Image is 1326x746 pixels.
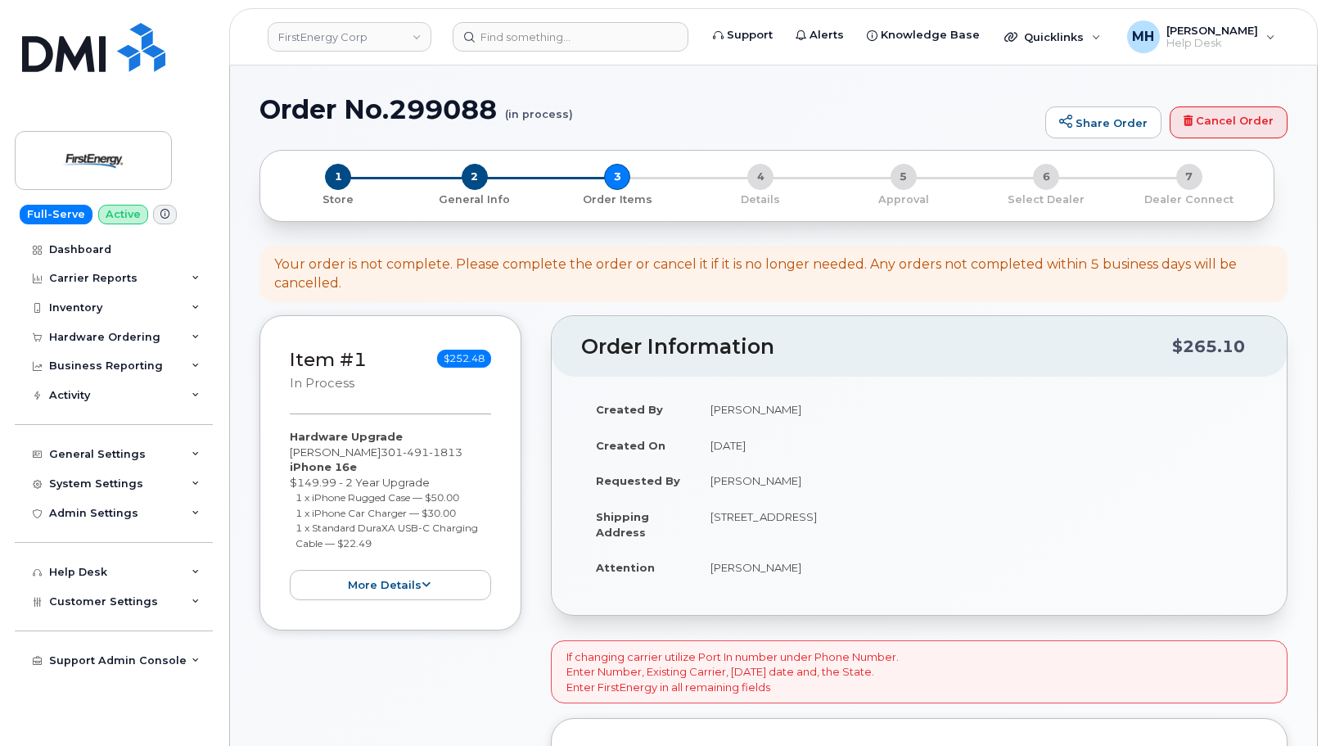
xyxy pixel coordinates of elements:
span: $252.48 [437,350,491,368]
span: 1813 [429,445,462,459]
strong: Created On [596,439,665,452]
span: 301 [381,445,462,459]
a: Item #1 [290,348,367,371]
strong: Hardware Upgrade [290,430,403,443]
div: Your order is not complete. Please complete the order or cancel it if it is no longer needed. Any... [274,255,1273,293]
h2: Order Information [581,336,1172,359]
td: [PERSON_NAME] [696,463,1257,499]
strong: Requested By [596,474,680,487]
strong: iPhone 16e [290,460,357,473]
strong: Shipping Address [596,510,649,539]
td: [STREET_ADDRESS] [696,499,1257,549]
a: Cancel Order [1170,106,1288,139]
small: in process [290,376,354,391]
p: If changing carrier utilize Port In number under Phone Number. Enter Number, Existing Carrier, [D... [566,649,899,695]
h1: Order No.299088 [259,95,1037,124]
td: [DATE] [696,427,1257,463]
td: [PERSON_NAME] [696,391,1257,427]
div: $265.10 [1172,331,1245,362]
small: (in process) [505,95,573,120]
a: 1 Store [273,190,404,207]
strong: Created By [596,403,663,416]
td: [PERSON_NAME] [696,549,1257,585]
button: more details [290,570,491,600]
p: Store [280,192,397,207]
span: 491 [403,445,429,459]
small: 1 x Standard DuraXA USB-C Charging Cable — $22.49 [295,522,478,549]
a: 2 General Info [404,190,547,207]
a: Share Order [1045,106,1161,139]
p: General Info [410,192,540,207]
span: 1 [325,164,351,190]
span: 2 [462,164,488,190]
small: 1 x iPhone Rugged Case — $50.00 [295,491,459,504]
div: [PERSON_NAME] $149.99 - 2 Year Upgrade [290,429,491,600]
small: 1 x iPhone Car Charger — $30.00 [295,507,456,519]
strong: Attention [596,561,655,574]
